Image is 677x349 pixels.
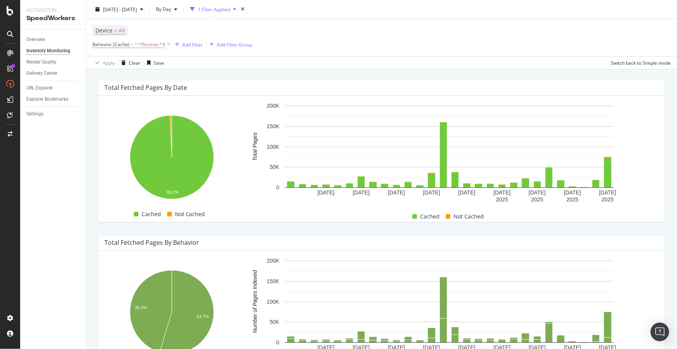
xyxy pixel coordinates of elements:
[566,196,578,203] text: 2025
[26,58,80,66] a: Render Quality
[496,196,508,203] text: 2025
[252,270,258,333] text: Number of Pages Indexed
[114,27,117,34] span: =
[267,123,280,129] text: 150K
[144,57,164,69] button: Save
[276,184,279,191] text: 0
[129,59,140,66] div: Clear
[92,41,130,48] span: Behavior (Cache)
[153,6,171,12] span: By Day
[454,212,484,221] span: Not Cached
[119,25,125,36] span: All
[267,103,280,109] text: 200K
[172,40,203,49] button: Add Filter
[493,189,511,196] text: [DATE]
[26,14,80,23] div: SpeedWorkers
[131,41,133,48] span: =
[26,36,45,44] div: Overview
[104,112,239,205] svg: A chart.
[142,210,161,219] span: Cached
[103,59,115,66] div: Apply
[154,59,164,66] div: Save
[244,102,655,205] svg: A chart.
[599,189,616,196] text: [DATE]
[26,95,80,103] a: Explorer Bookmarks
[206,40,252,49] button: Add Filter Group
[26,47,70,55] div: Inventory Monitoring
[198,6,230,12] div: 1 Filter Applied
[197,315,209,319] text: 54.7%
[104,84,187,91] div: Total Fetched Pages by Date
[239,5,246,13] div: times
[252,132,258,161] text: Total Pages
[26,58,57,66] div: Render Quality
[26,69,57,77] div: Delivery Center
[267,278,280,284] text: 150K
[529,189,546,196] text: [DATE]
[270,319,280,325] text: 50K
[167,190,179,194] text: 99.2%
[26,110,80,118] a: Settings
[651,323,669,341] div: Open Intercom Messenger
[103,6,137,12] span: [DATE] - [DATE]
[26,110,43,118] div: Settings
[26,69,80,77] a: Delivery Center
[175,210,205,219] span: Not Cached
[459,189,476,196] text: [DATE]
[95,27,113,34] span: Device
[602,196,614,203] text: 2025
[92,57,115,69] button: Apply
[388,189,405,196] text: [DATE]
[267,258,280,264] text: 200K
[104,239,199,246] div: Total Fetched Pages by Behavior
[267,144,280,150] text: 100K
[276,339,279,346] text: 0
[135,305,147,310] text: 45.3%
[318,189,335,196] text: [DATE]
[26,47,80,55] a: Inventory Monitoring
[135,39,165,50] span: ^.*Reviews.*$
[270,164,280,170] text: 50K
[182,41,203,48] div: Add Filter
[267,299,280,305] text: 100K
[118,57,140,69] button: Clear
[423,189,440,196] text: [DATE]
[92,3,146,15] button: [DATE] - [DATE]
[26,6,80,14] div: Activation
[26,36,80,44] a: Overview
[564,189,581,196] text: [DATE]
[153,3,180,15] button: By Day
[26,95,68,103] div: Explorer Bookmarks
[26,84,80,92] a: URL Explorer
[608,57,671,69] button: Switch back to Simple mode
[26,84,53,92] div: URL Explorer
[217,41,252,48] div: Add Filter Group
[611,59,671,66] div: Switch back to Simple mode
[353,189,370,196] text: [DATE]
[532,196,544,203] text: 2025
[420,212,440,221] span: Cached
[187,3,239,15] button: 1 Filter Applied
